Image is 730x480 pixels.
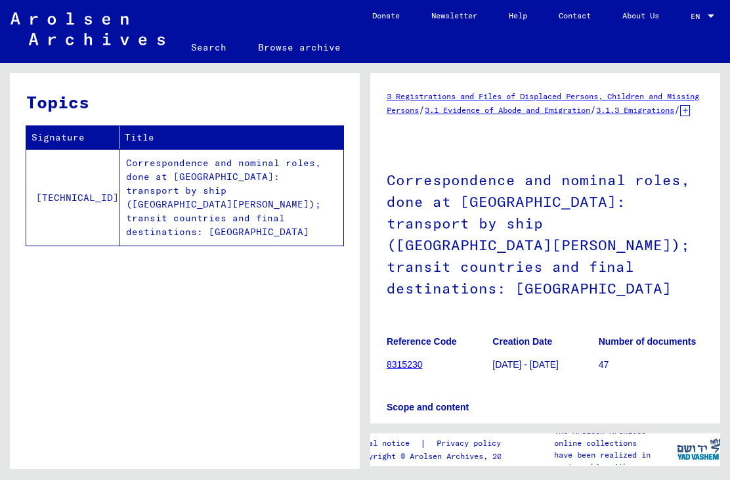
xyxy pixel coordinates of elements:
[242,32,356,63] a: Browse archive
[387,336,457,347] b: Reference Code
[387,402,469,412] b: Scope and content
[691,12,705,21] span: EN
[426,437,517,450] a: Privacy policy
[119,149,343,246] td: Correspondence and nominal roles, done at [GEOGRAPHIC_DATA]: transport by ship ([GEOGRAPHIC_DATA]...
[354,450,517,462] p: Copyright © Arolsen Archives, 2021
[492,358,597,372] p: [DATE] - [DATE]
[554,425,676,449] p: The Arolsen Archives online collections
[387,91,699,115] a: 3 Registrations and Files of Displaced Persons, Children and Missing Persons
[674,104,680,116] span: /
[387,150,704,316] h1: Correspondence and nominal roles, done at [GEOGRAPHIC_DATA]: transport by ship ([GEOGRAPHIC_DATA]...
[26,149,119,246] td: [TECHNICAL_ID]
[425,105,590,115] a: 3.1 Evidence of Abode and Emigration
[674,433,723,466] img: yv_logo.png
[354,437,517,450] div: |
[590,104,596,116] span: /
[419,104,425,116] span: /
[119,126,343,149] th: Title
[387,424,704,465] p: Correspondence and nominal roles, done at [GEOGRAPHIC_DATA]: transport by ship ([GEOGRAPHIC_DATA]...
[554,449,676,473] p: have been realized in partnership with
[599,336,697,347] b: Number of documents
[26,126,119,149] th: Signature
[26,89,343,115] h3: Topics
[492,336,552,347] b: Creation Date
[599,358,704,372] p: 47
[354,437,420,450] a: Legal notice
[11,12,165,45] img: Arolsen_neg.svg
[387,359,423,370] a: 8315230
[596,105,674,115] a: 3.1.3 Emigrations
[175,32,242,63] a: Search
